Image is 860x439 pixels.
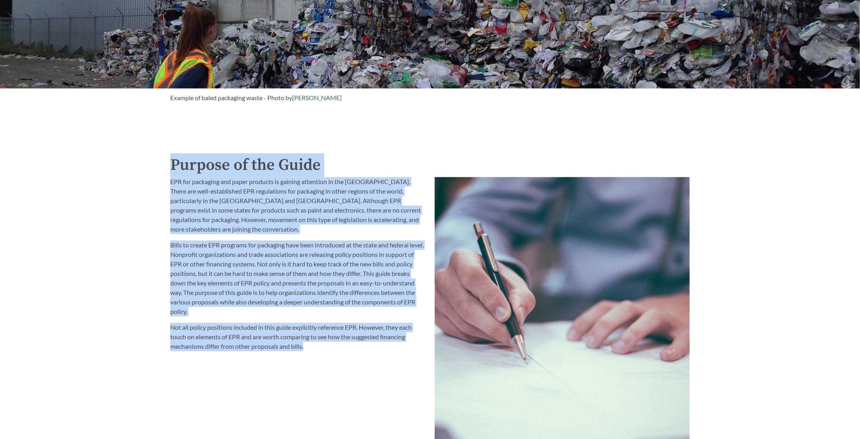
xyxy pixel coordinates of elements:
[170,153,690,177] h2: Purpose of the Guide
[170,323,425,351] p: Not all policy positions included in this guide explicitly reference EPR. However, they each touc...
[170,240,425,316] p: Bills to create EPR programs for packaging have been introduced at the state and federal level. N...
[292,94,342,101] a: [PERSON_NAME]
[170,177,425,234] p: EPR for packaging and paper products is gaining attention in the [GEOGRAPHIC_DATA]. There are wel...
[170,94,292,101] span: Example of baled packaging waste - Photo by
